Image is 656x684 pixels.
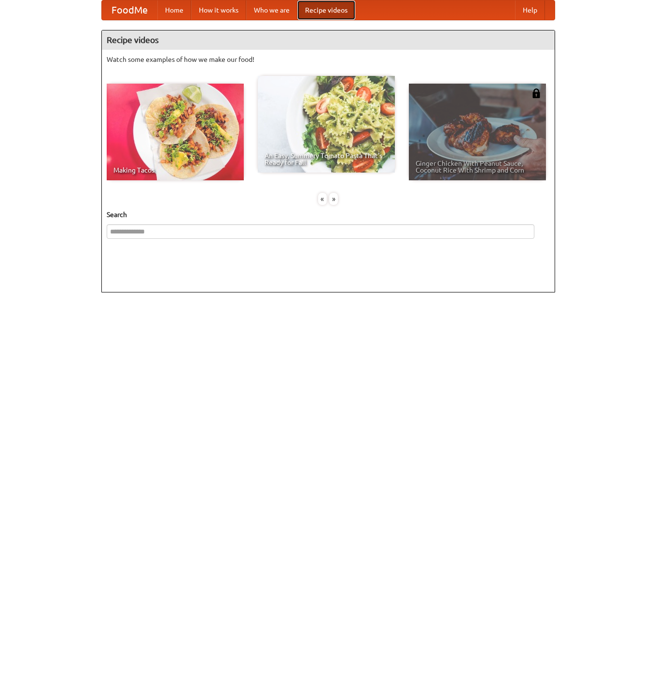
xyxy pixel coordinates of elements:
p: Watch some examples of how we make our food! [107,55,550,64]
a: An Easy, Summery Tomato Pasta That's Ready for Fall [258,76,395,173]
span: Making Tacos [113,167,237,174]
img: 483408.png [531,88,541,98]
span: An Easy, Summery Tomato Pasta That's Ready for Fall [265,152,388,166]
a: Who we are [246,0,297,20]
div: « [318,193,327,205]
a: Help [515,0,545,20]
a: How it works [191,0,246,20]
h4: Recipe videos [102,30,555,50]
h5: Search [107,210,550,219]
a: FoodMe [102,0,157,20]
div: » [329,193,338,205]
a: Making Tacos [107,84,244,180]
a: Home [157,0,191,20]
a: Recipe videos [297,0,355,20]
